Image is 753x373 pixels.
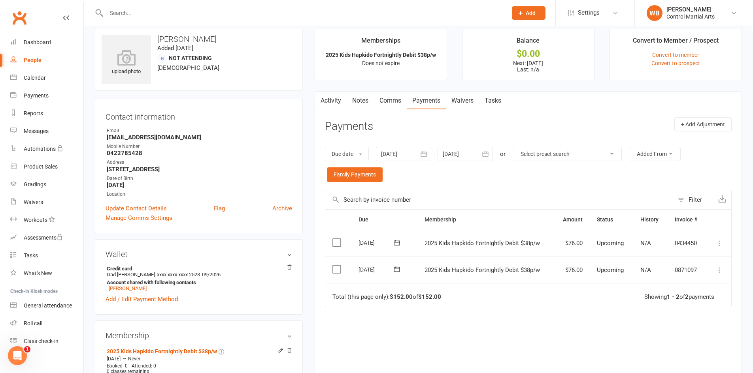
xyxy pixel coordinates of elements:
[10,247,83,264] a: Tasks
[332,294,441,300] div: Total (this page only): of
[24,199,43,205] div: Waivers
[327,167,383,182] a: Family Payments
[554,230,590,257] td: $76.00
[666,6,715,13] div: [PERSON_NAME]
[361,36,400,50] div: Memberships
[362,60,400,66] span: Does not expire
[24,302,72,309] div: General attendance
[590,210,633,230] th: Status
[425,266,540,274] span: 2025 Kids Hapkido Fortnightly Debit $38p/w
[10,51,83,69] a: People
[597,240,624,247] span: Upcoming
[10,315,83,332] a: Roll call
[418,293,441,300] strong: $152.00
[578,4,600,22] span: Settings
[685,293,689,300] strong: 2
[10,140,83,158] a: Automations
[10,105,83,122] a: Reports
[106,294,178,304] a: Add / Edit Payment Method
[107,191,292,198] div: Location
[107,150,292,157] strong: 0422785428
[10,176,83,193] a: Gradings
[128,356,140,362] span: Never
[10,87,83,105] a: Payments
[106,331,292,340] h3: Membership
[106,204,167,213] a: Update Contact Details
[169,55,212,61] span: Not Attending
[9,8,29,28] a: Clubworx
[107,143,292,150] div: Mobile Number
[107,166,292,173] strong: [STREET_ADDRESS]
[107,363,128,369] span: Booked: 0
[629,147,681,161] button: Added From
[10,122,83,140] a: Messages
[10,158,83,176] a: Product Sales
[526,10,536,16] span: Add
[517,36,540,50] div: Balance
[24,128,49,134] div: Messages
[107,356,121,362] span: [DATE]
[202,272,221,277] span: 09/2026
[325,147,369,161] button: Due date
[425,240,540,247] span: 2025 Kids Hapkido Fortnightly Debit $38p/w
[107,175,292,182] div: Date of Birth
[24,181,46,187] div: Gradings
[107,159,292,166] div: Address
[157,64,219,71] span: [DEMOGRAPHIC_DATA]
[470,50,587,58] div: $0.00
[10,229,83,247] a: Assessments
[10,264,83,282] a: What's New
[647,5,662,21] div: WB
[325,190,674,209] input: Search by invoice number
[512,6,545,20] button: Add
[107,279,288,285] strong: Account shared with following contacts
[674,190,713,209] button: Filter
[479,92,507,110] a: Tasks
[10,34,83,51] a: Dashboard
[214,204,225,213] a: Flag
[10,211,83,229] a: Workouts
[10,332,83,350] a: Class kiosk mode
[10,297,83,315] a: General attendance kiosk mode
[24,75,46,81] div: Calendar
[554,210,590,230] th: Amount
[351,210,417,230] th: Due
[107,348,217,354] a: 2025 Kids Hapkido Fortnightly Debit $38p/w
[446,92,479,110] a: Waivers
[105,356,292,362] div: —
[8,346,27,365] iframe: Intercom live chat
[24,346,30,352] span: 1
[674,117,732,131] button: + Add Adjustment
[107,182,292,189] strong: [DATE]
[106,250,292,259] h3: Wallet
[417,210,554,230] th: Membership
[106,213,172,223] a: Manage Comms Settings
[24,39,51,45] div: Dashboard
[407,92,446,110] a: Payments
[102,50,151,76] div: upload photo
[640,240,651,247] span: N/A
[325,120,373,133] h3: Payments
[104,7,502,19] input: Search...
[390,293,413,300] strong: $152.00
[24,92,49,99] div: Payments
[597,266,624,274] span: Upcoming
[640,266,651,274] span: N/A
[132,363,156,369] span: Attended: 0
[109,285,147,291] a: [PERSON_NAME]
[666,13,715,20] div: Control Martial Arts
[102,35,296,43] h3: [PERSON_NAME]
[347,92,374,110] a: Notes
[668,257,706,283] td: 0871097
[315,92,347,110] a: Activity
[107,134,292,141] strong: [EMAIL_ADDRESS][DOMAIN_NAME]
[652,52,699,58] a: Convert to member
[106,264,292,292] li: Dad [PERSON_NAME]
[668,230,706,257] td: 0434450
[359,236,395,249] div: [DATE]
[107,127,292,135] div: Email
[24,320,42,326] div: Roll call
[668,210,706,230] th: Invoice #
[10,69,83,87] a: Calendar
[24,234,63,241] div: Assessments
